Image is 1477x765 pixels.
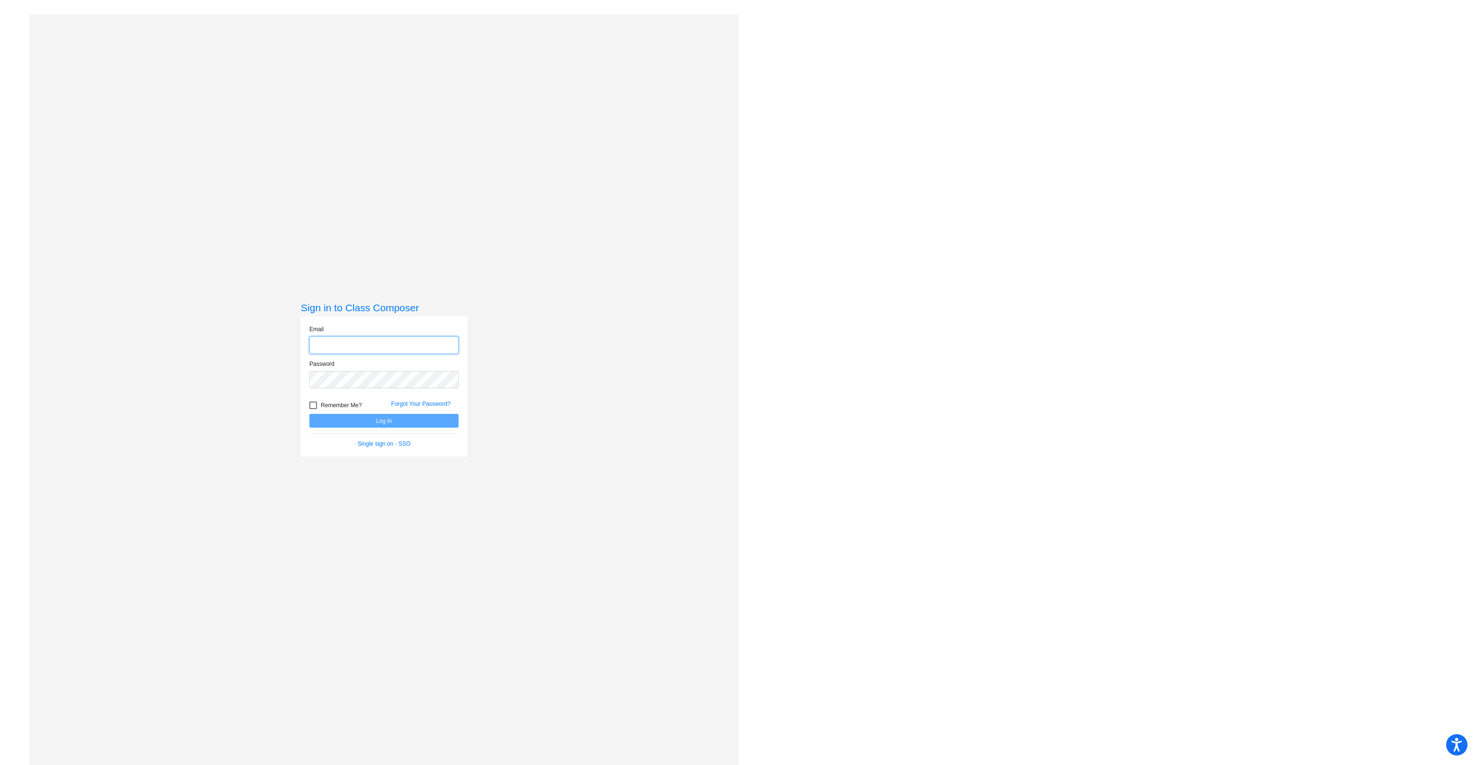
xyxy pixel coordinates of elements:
span: Remember Me? [321,400,362,411]
h3: Sign in to Class Composer [301,302,467,314]
label: Email [309,325,324,334]
button: Log In [309,414,459,428]
a: Single sign on - SSO [357,440,410,447]
a: Forgot Your Password? [391,401,451,407]
label: Password [309,360,335,368]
